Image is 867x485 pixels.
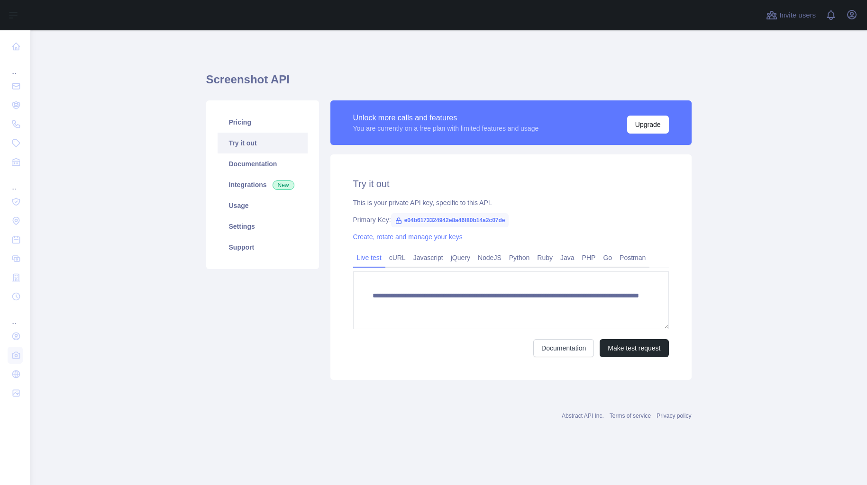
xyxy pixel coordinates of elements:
[218,195,308,216] a: Usage
[8,57,23,76] div: ...
[206,72,692,95] h1: Screenshot API
[353,177,669,190] h2: Try it out
[391,213,509,227] span: e04b6173324942e8a46f80b14a2c07de
[557,250,578,265] a: Java
[218,174,308,195] a: Integrations New
[610,413,651,419] a: Terms of service
[474,250,505,265] a: NodeJS
[218,237,308,258] a: Support
[218,216,308,237] a: Settings
[218,133,308,153] a: Try it out
[353,250,385,265] a: Live test
[385,250,410,265] a: cURL
[447,250,474,265] a: jQuery
[562,413,604,419] a: Abstract API Inc.
[764,8,818,23] button: Invite users
[353,124,539,133] div: You are currently on a free plan with limited features and usage
[8,172,23,191] div: ...
[353,198,669,207] div: This is your private API key, specific to this API.
[218,153,308,174] a: Documentation
[599,250,616,265] a: Go
[533,250,557,265] a: Ruby
[600,339,668,357] button: Make test request
[627,116,669,134] button: Upgrade
[353,215,669,225] div: Primary Key:
[616,250,649,265] a: Postman
[533,339,594,357] a: Documentation
[505,250,534,265] a: Python
[218,112,308,133] a: Pricing
[273,180,294,190] span: New
[353,233,463,241] a: Create, rotate and manage your keys
[8,307,23,326] div: ...
[779,10,816,21] span: Invite users
[578,250,600,265] a: PHP
[353,112,539,124] div: Unlock more calls and features
[410,250,447,265] a: Javascript
[657,413,691,419] a: Privacy policy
